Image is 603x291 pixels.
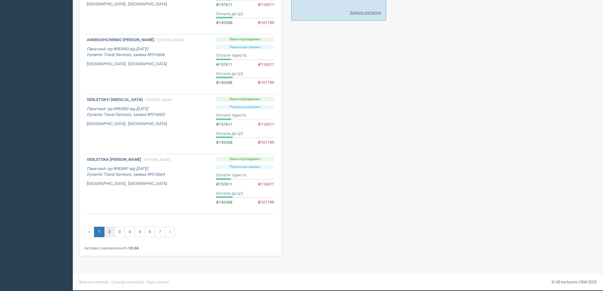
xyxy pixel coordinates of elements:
div: Оплати туриста [216,53,274,59]
span: ₴157611 [216,182,232,187]
span: / [PERSON_NAME] [142,158,170,162]
span: ₴142458 [216,20,232,25]
div: Оплати до ЦО [216,131,274,137]
b: SEDLETSKYI [MEDICAL_DATA] [87,97,143,102]
span: ₴101199 [258,80,274,86]
span: / [PERSON_NAME] [155,38,183,42]
a: © All-Inclusive CRM 2025 [551,280,597,284]
span: « [84,227,94,237]
span: · [145,280,146,284]
a: Задати питання [350,9,381,16]
i: Пакетний тур №83982 від [DATE] Dynamic Travel Services, заявка №316665 [87,106,165,117]
a: 3 [114,227,125,237]
span: ₴116311 [258,2,274,8]
span: ₴142458 [216,80,232,85]
div: Оплати до ЦО [216,191,274,197]
i: Пакетний тур №83981 від [DATE] Dynamic Travel Services, заявка №316664 [87,166,165,177]
a: SEDLETSKYI [MEDICAL_DATA] / [PERSON_NAME] Пакетний тур №83982 від [DATE]Dynamic Travel Services, ... [84,94,213,154]
p: [GEOGRAPHIC_DATA] , [GEOGRAPHIC_DATA] [87,121,211,127]
span: ₴101199 [258,140,274,146]
p: [GEOGRAPHIC_DATA] , [GEOGRAPHIC_DATA] [87,181,211,187]
a: 7 [155,227,165,237]
span: ₴101199 [258,199,274,206]
p: [GEOGRAPHIC_DATA] , [GEOGRAPHIC_DATA] [87,61,211,67]
span: ₴116311 [258,62,274,68]
p: Бронь підтверджено [216,37,274,42]
a: » [165,227,175,237]
span: · [109,280,110,284]
b: ANDRUSHCHENKO [PERSON_NAME] [87,37,154,42]
span: ₴157611 [216,122,232,127]
span: ₴101199 [258,20,274,26]
i: Пакетний тур №83983 від [DATE] Dynamic Travel Services, заявка №316666 [87,47,165,57]
span: ₴142458 [216,140,232,145]
div: Оплати до ЦО [216,11,274,17]
p: Бронь підтверджено [216,157,274,161]
b: SEDLETSKA [PERSON_NAME] [87,157,141,162]
a: 5 [135,227,145,237]
p: Рахунок виставлено [216,45,274,50]
a: 4 [124,227,135,237]
b: 1-10 [124,246,132,250]
a: Візитки готелів [79,280,108,284]
p: Рахунок виставлено [216,105,274,110]
a: ANDRUSHCHENKO [PERSON_NAME] / [PERSON_NAME] Пакетний тур №83983 від [DATE]Dynamic Travel Services... [84,35,213,94]
b: 66 [135,246,139,250]
div: Оплати туриста [216,172,274,178]
a: 6 [145,227,155,237]
p: Бронь підтверджено [216,97,274,102]
a: 1 [94,227,104,237]
span: / [PERSON_NAME] [144,98,172,102]
p: [GEOGRAPHIC_DATA] , [GEOGRAPHIC_DATA] [87,1,211,7]
span: ₴116311 [258,122,274,128]
div: Активні замовлення з [84,245,277,251]
a: Сканер паспорту [111,280,144,284]
span: ₴157611 [216,62,232,67]
a: SEDLETSKA [PERSON_NAME] / [PERSON_NAME] Пакетний тур №83981 від [DATE]Dynamic Travel Services, за... [84,154,213,214]
div: Оплати туриста [216,112,274,118]
a: Курс валют [147,280,169,284]
span: ₴157611 [216,2,232,7]
div: Оплати до ЦО [216,71,274,77]
span: ₴142458 [216,200,232,205]
a: 2 [104,227,115,237]
p: Рахунок виставлено [216,165,274,169]
span: ₴116311 [258,181,274,187]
